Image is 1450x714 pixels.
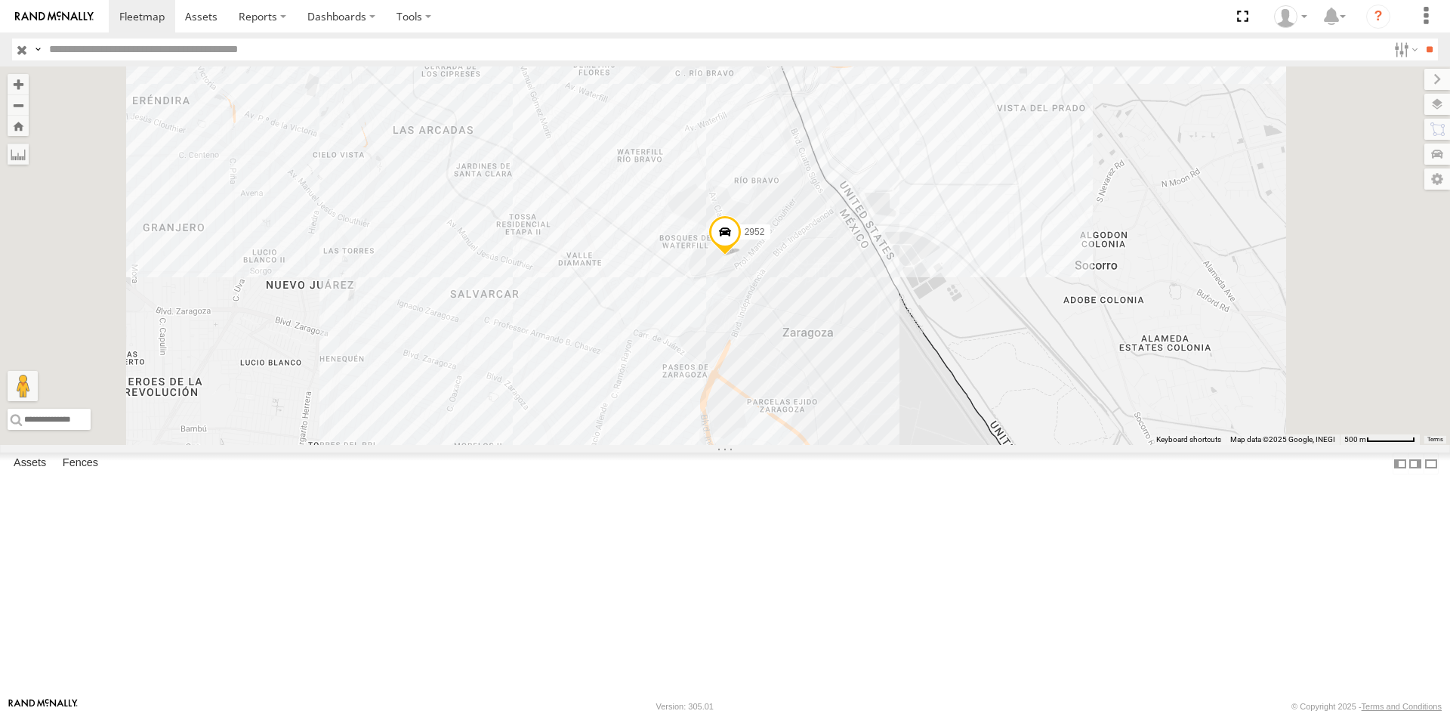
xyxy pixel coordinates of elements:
button: Map Scale: 500 m per 61 pixels [1340,434,1420,445]
label: Dock Summary Table to the Right [1408,453,1423,474]
div: Version: 305.01 [656,702,714,711]
label: Dock Summary Table to the Left [1393,453,1408,474]
span: Map data ©2025 Google, INEGI [1230,435,1335,444]
img: rand-logo.svg [15,11,94,22]
label: Assets [6,453,54,474]
label: Search Filter Options [1388,39,1421,60]
div: © Copyright 2025 - [1291,702,1442,711]
a: Terms [1427,437,1443,443]
label: Hide Summary Table [1424,453,1439,474]
button: Keyboard shortcuts [1156,434,1221,445]
label: Search Query [32,39,44,60]
label: Fences [55,453,106,474]
span: 500 m [1344,435,1366,444]
button: Zoom Home [8,116,29,136]
a: Visit our Website [8,699,78,714]
button: Zoom in [8,74,29,94]
label: Map Settings [1424,168,1450,190]
label: Measure [8,144,29,165]
i: ? [1366,5,1390,29]
button: Drag Pegman onto the map to open Street View [8,371,38,401]
a: Terms and Conditions [1362,702,1442,711]
button: Zoom out [8,94,29,116]
span: 2952 [745,226,765,236]
div: MANUEL HERNANDEZ [1269,5,1313,28]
